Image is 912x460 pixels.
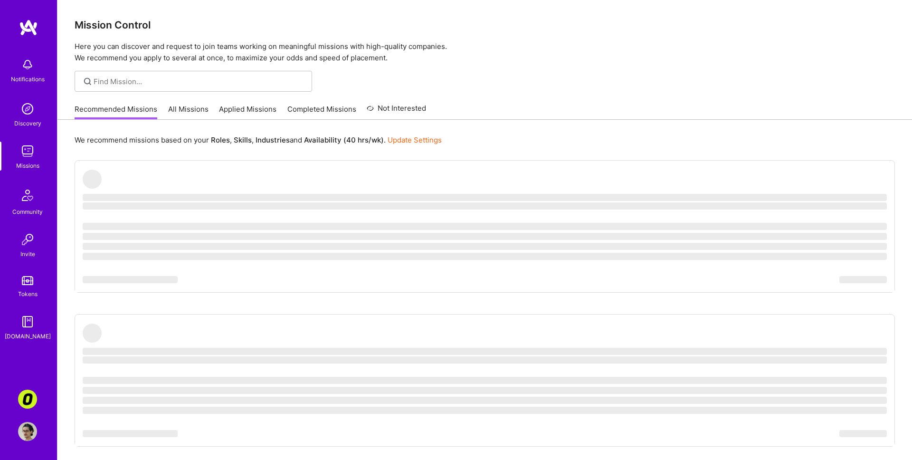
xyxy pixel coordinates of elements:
a: All Missions [168,104,209,120]
div: Invite [20,249,35,259]
h3: Mission Control [75,19,895,31]
p: Here you can discover and request to join teams working on meaningful missions with high-quality ... [75,41,895,64]
img: Community [16,184,39,207]
a: User Avatar [16,422,39,441]
img: guide book [18,312,37,331]
img: teamwork [18,142,37,161]
div: Notifications [11,74,45,84]
img: Invite [18,230,37,249]
b: Roles [211,135,230,144]
img: bell [18,55,37,74]
img: tokens [22,276,33,285]
a: Update Settings [388,135,442,144]
b: Availability (40 hrs/wk) [304,135,384,144]
img: Corner3: Building an AI User Researcher [18,390,37,409]
div: Discovery [14,118,41,128]
a: Recommended Missions [75,104,157,120]
a: Corner3: Building an AI User Researcher [16,390,39,409]
p: We recommend missions based on your , , and . [75,135,442,145]
img: User Avatar [18,422,37,441]
b: Skills [234,135,252,144]
input: Find Mission... [94,77,305,86]
a: Not Interested [367,103,426,120]
img: discovery [18,99,37,118]
b: Industries [256,135,290,144]
img: logo [19,19,38,36]
a: Completed Missions [287,104,356,120]
div: [DOMAIN_NAME] [5,331,51,341]
div: Community [12,207,43,217]
div: Missions [16,161,39,171]
div: Tokens [18,289,38,299]
i: icon SearchGrey [82,76,93,87]
a: Applied Missions [219,104,276,120]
